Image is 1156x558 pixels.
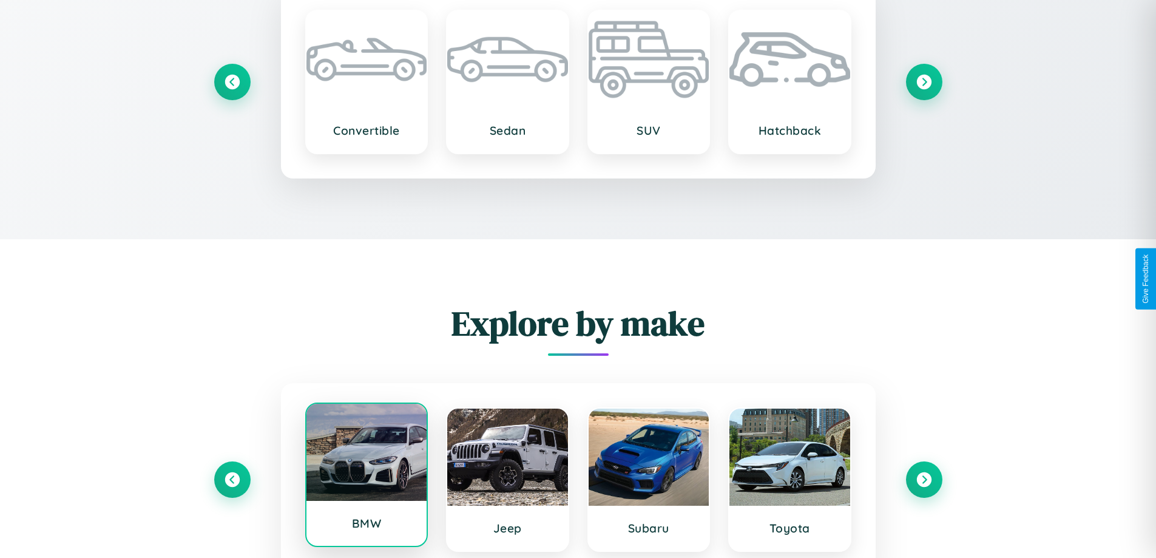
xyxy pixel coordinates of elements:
[601,123,697,138] h3: SUV
[459,521,556,536] h3: Jeep
[742,521,838,536] h3: Toyota
[459,123,556,138] h3: Sedan
[742,123,838,138] h3: Hatchback
[601,521,697,536] h3: Subaru
[214,300,942,347] h2: Explore by make
[319,516,415,531] h3: BMW
[319,123,415,138] h3: Convertible
[1141,254,1150,304] div: Give Feedback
